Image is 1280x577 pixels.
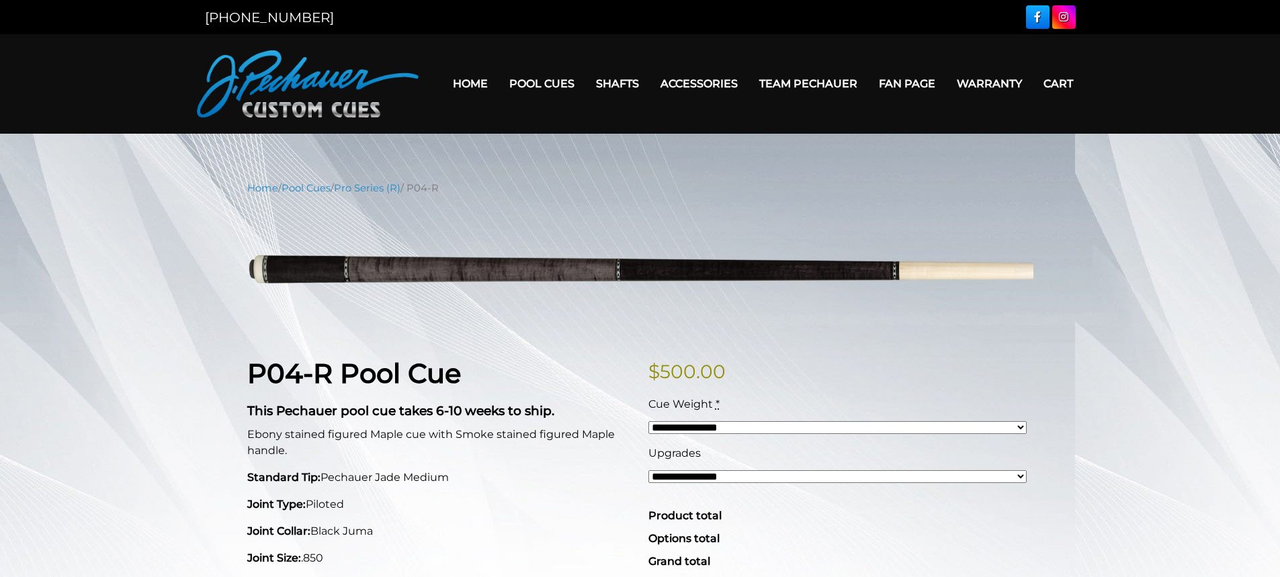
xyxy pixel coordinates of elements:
a: Fan Page [868,66,946,101]
span: Options total [648,532,720,545]
a: Warranty [946,66,1033,101]
a: Shafts [585,66,650,101]
nav: Breadcrumb [247,181,1033,195]
span: $ [648,360,660,383]
a: Team Pechauer [749,66,868,101]
img: P04-N.png [247,206,1033,337]
p: Piloted [247,496,632,513]
p: Black Juma [247,523,632,539]
span: Grand total [648,555,710,568]
a: Pool Cues [499,66,585,101]
bdi: 500.00 [648,360,726,383]
img: Pechauer Custom Cues [197,50,419,118]
span: Cue Weight [648,398,713,410]
strong: Standard Tip: [247,471,321,484]
a: Pool Cues [282,182,331,194]
a: Home [247,182,278,194]
abbr: required [716,398,720,410]
span: Product total [648,509,722,522]
a: Accessories [650,66,749,101]
p: Pechauer Jade Medium [247,470,632,486]
strong: Joint Collar: [247,525,310,537]
p: .850 [247,550,632,566]
strong: Joint Type: [247,498,306,511]
strong: Joint Size: [247,551,301,564]
a: Pro Series (R) [334,182,400,194]
strong: This Pechauer pool cue takes 6-10 weeks to ship. [247,403,554,418]
span: Upgrades [648,447,701,459]
p: Ebony stained figured Maple cue with Smoke stained figured Maple handle. [247,427,632,459]
strong: P04-R Pool Cue [247,357,461,390]
a: Home [442,66,499,101]
a: Cart [1033,66,1084,101]
a: [PHONE_NUMBER] [205,9,334,26]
